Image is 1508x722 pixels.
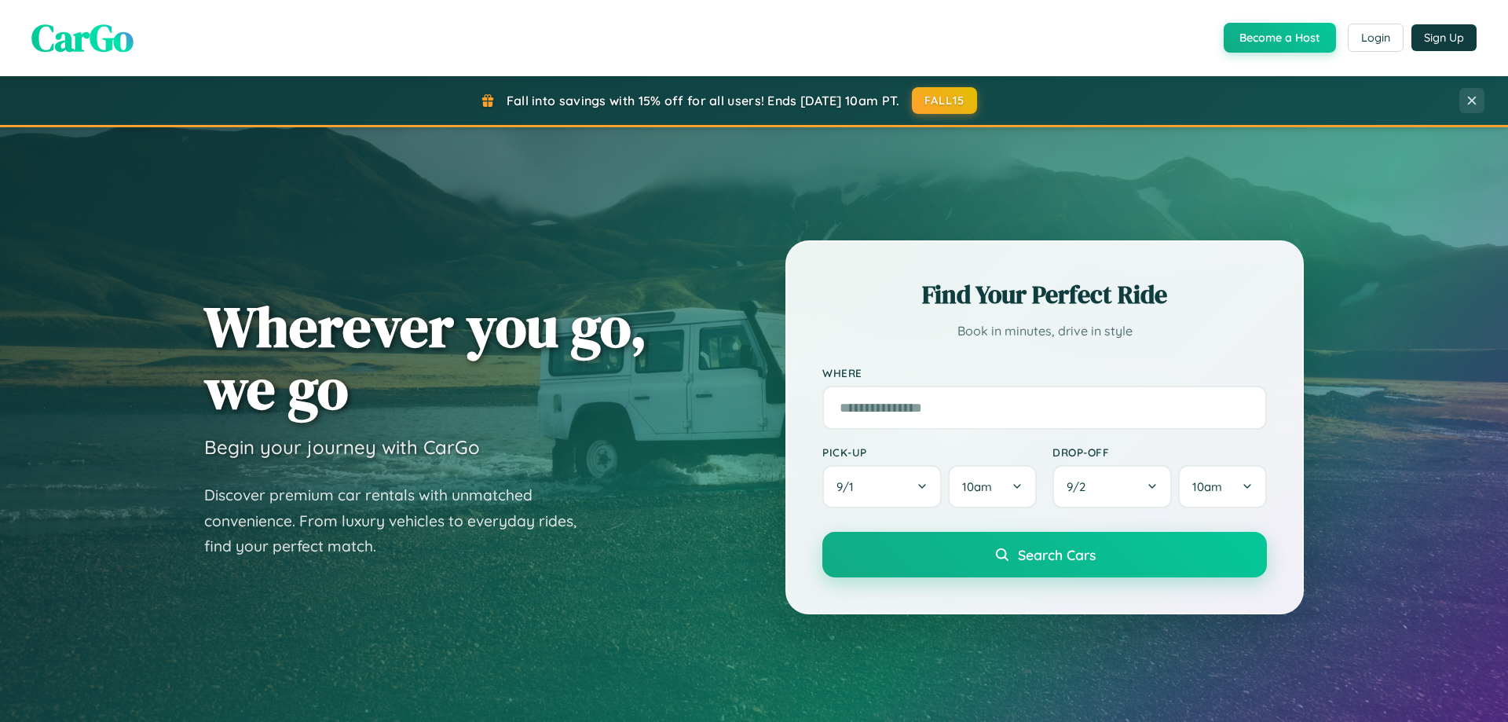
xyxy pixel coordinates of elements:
[1067,479,1093,494] span: 9 / 2
[1224,23,1336,53] button: Become a Host
[1411,24,1477,51] button: Sign Up
[822,465,942,508] button: 9/1
[822,532,1267,577] button: Search Cars
[836,479,862,494] span: 9 / 1
[507,93,900,108] span: Fall into savings with 15% off for all users! Ends [DATE] 10am PT.
[1018,546,1096,563] span: Search Cars
[962,479,992,494] span: 10am
[912,87,978,114] button: FALL15
[822,320,1267,343] p: Book in minutes, drive in style
[822,366,1267,379] label: Where
[1052,445,1267,459] label: Drop-off
[204,482,597,559] p: Discover premium car rentals with unmatched convenience. From luxury vehicles to everyday rides, ...
[948,465,1037,508] button: 10am
[204,295,647,420] h1: Wherever you go, we go
[31,12,134,64] span: CarGo
[204,435,480,459] h3: Begin your journey with CarGo
[1348,24,1404,52] button: Login
[1192,479,1222,494] span: 10am
[822,277,1267,312] h2: Find Your Perfect Ride
[1052,465,1172,508] button: 9/2
[1178,465,1267,508] button: 10am
[822,445,1037,459] label: Pick-up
